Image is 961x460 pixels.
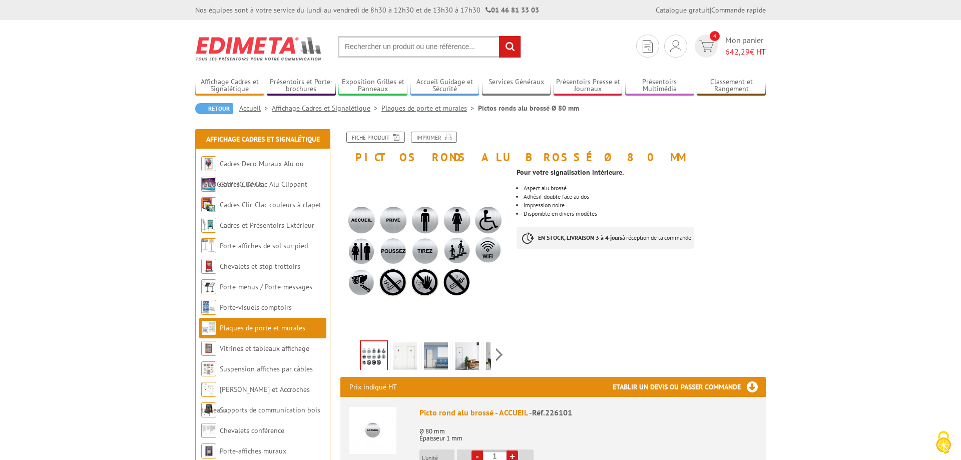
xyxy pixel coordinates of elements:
p: Ø 80 mm Épaisseur 1 mm [419,421,757,442]
li: Disponible en divers modèles [524,211,766,217]
img: pictos_ronds_80mm_alu_brosse.jpg [361,341,387,372]
img: Cadres et Présentoirs Extérieur [201,218,216,233]
input: Rechercher un produit ou une référence... [338,36,521,58]
a: Porte-affiches de sol sur pied [220,241,308,250]
p: à réception de la commande [517,227,694,249]
img: Chevalets et stop trottoirs [201,259,216,274]
a: Suspension affiches par câbles [220,364,313,373]
img: pictos_ronds_alu_bosse_226101.jpg [393,342,417,373]
a: Retour [195,103,233,114]
img: Porte-affiches de sol sur pied [201,238,216,253]
span: Mon panier [725,35,766,58]
img: Cimaises et Accroches tableaux [201,382,216,397]
a: Fiche produit [346,132,405,143]
a: devis rapide 4 Mon panier 642,29€ HT [692,35,766,58]
img: Cookies (fenêtre modale) [931,430,956,455]
img: pictos_ronds_alu_bosse_226101_3.jpg [455,342,479,373]
a: Accueil Guidage et Sécurité [410,78,479,94]
li: Impression noire [524,202,766,208]
a: Exposition Grilles et Panneaux [338,78,407,94]
a: Porte-menus / Porte-messages [220,282,312,291]
strong: Pour votre signalisation intérieure. [517,168,624,177]
p: Prix indiqué HT [349,377,397,397]
a: Cadres Deco Muraux Alu ou [GEOGRAPHIC_DATA] [201,159,304,189]
li: Adhésif double face au dos [524,194,766,200]
a: Accueil [239,104,272,113]
img: Picto rond alu brossé - ACCUEIL [349,407,396,454]
span: Next [495,346,504,363]
strong: 01 46 81 33 03 [486,6,539,15]
div: | [656,5,766,15]
img: pictos_ronds_alu_bosse_226101_4.jpg [486,342,510,373]
img: devis rapide [643,40,653,53]
img: Vitrines et tableaux affichage [201,341,216,356]
a: Vitrines et tableaux affichage [220,344,309,353]
img: Cadres Deco Muraux Alu ou Bois [201,156,216,171]
a: Cadres Clic-Clac Alu Clippant [220,180,307,189]
a: Imprimer [411,132,457,143]
a: Chevalets et stop trottoirs [220,262,300,271]
li: Pictos ronds alu brossé Ø 80 mm [478,103,579,113]
a: Porte-affiches muraux [220,446,286,455]
img: Cadres Clic-Clac couleurs à clapet [201,197,216,212]
img: devis rapide [699,41,714,52]
a: Plaques de porte et murales [381,104,478,113]
input: rechercher [499,36,521,58]
a: Services Généraux [482,78,551,94]
div: Picto rond alu brossé - ACCUEIL - [419,407,757,418]
a: Plaques de porte et murales [220,323,305,332]
img: pictos_ronds_alu_bosse_226101_2.jpg [424,342,448,373]
a: Cadres et Présentoirs Extérieur [220,221,314,230]
img: Porte-affiches muraux [201,443,216,458]
a: Porte-visuels comptoirs [220,303,292,312]
img: Edimeta [195,30,323,67]
a: Affichage Cadres et Signalétique [195,78,264,94]
div: Nos équipes sont à votre service du lundi au vendredi de 8h30 à 12h30 et de 13h30 à 17h30 [195,5,539,15]
img: Suspension affiches par câbles [201,361,216,376]
li: Aspect alu brossé [524,185,766,191]
a: Commande rapide [711,6,766,15]
span: € HT [725,46,766,58]
span: Réf.226101 [532,407,572,417]
img: pictos_ronds_80mm_alu_brosse.jpg [340,168,509,337]
a: Supports de communication bois [220,405,320,414]
a: [PERSON_NAME] et Accroches tableaux [201,385,310,414]
a: Présentoirs Multimédia [625,78,694,94]
img: Porte-visuels comptoirs [201,300,216,315]
span: 4 [710,31,720,41]
a: Catalogue gratuit [656,6,710,15]
a: Cadres Clic-Clac couleurs à clapet [220,200,321,209]
img: Chevalets conférence [201,423,216,438]
a: Classement et Rangement [697,78,766,94]
strong: EN STOCK, LIVRAISON 3 à 4 jours [538,234,622,241]
button: Cookies (fenêtre modale) [926,426,961,460]
a: Affichage Cadres et Signalétique [272,104,381,113]
img: Porte-menus / Porte-messages [201,279,216,294]
a: Présentoirs Presse et Journaux [554,78,623,94]
h3: Etablir un devis ou passer commande [613,377,766,397]
a: Affichage Cadres et Signalétique [206,135,320,144]
span: 642,29 [725,47,750,57]
img: devis rapide [670,40,681,52]
a: Présentoirs et Porte-brochures [267,78,336,94]
a: Chevalets conférence [220,426,284,435]
img: Plaques de porte et murales [201,320,216,335]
